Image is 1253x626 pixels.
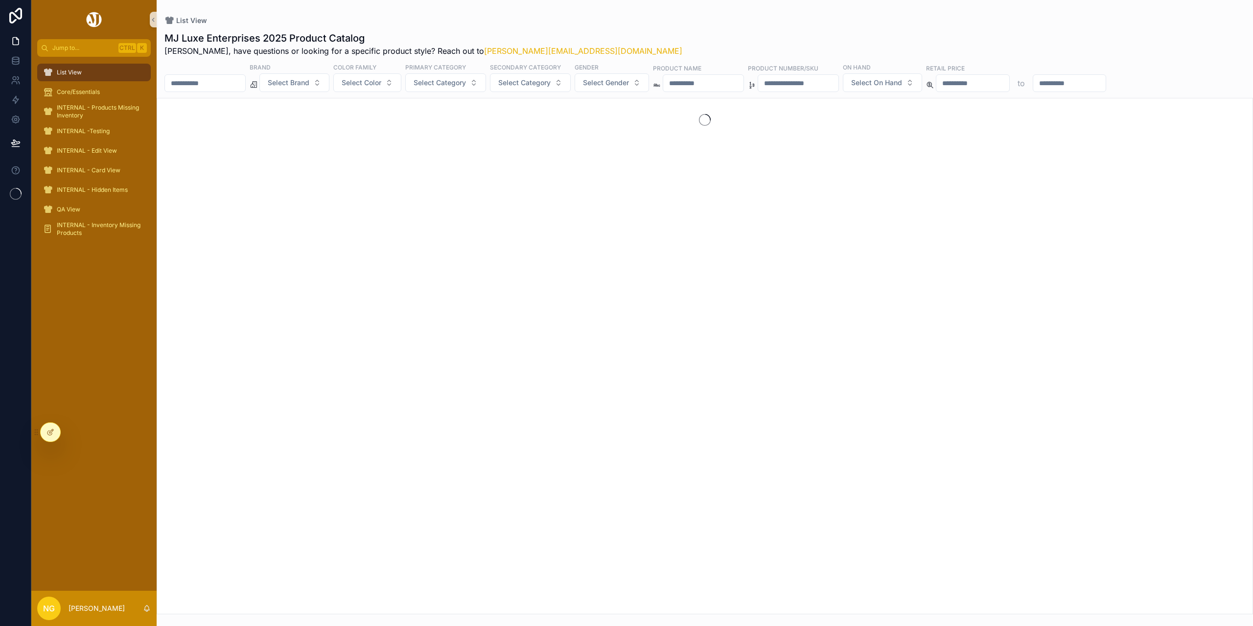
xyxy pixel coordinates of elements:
[414,78,466,88] span: Select Category
[333,73,401,92] button: Select Button
[31,57,157,251] div: scrollable content
[37,142,151,160] a: INTERNAL - Edit View
[405,73,486,92] button: Select Button
[843,73,922,92] button: Select Button
[57,186,128,194] span: INTERNAL - Hidden Items
[176,16,207,25] span: List View
[1018,77,1025,89] p: to
[851,78,902,88] span: Select On Hand
[405,63,466,71] label: Primary Category
[250,63,271,71] label: Brand
[575,63,599,71] label: Gender
[37,162,151,179] a: INTERNAL - Card View
[138,44,146,52] span: K
[653,64,701,72] label: Product Name
[57,206,80,213] span: QA View
[43,603,55,614] span: NG
[498,78,551,88] span: Select Category
[52,44,115,52] span: Jump to...
[37,83,151,101] a: Core/Essentials
[575,73,649,92] button: Select Button
[37,201,151,218] a: QA View
[164,16,207,25] a: List View
[37,181,151,199] a: INTERNAL - Hidden Items
[69,603,125,613] p: [PERSON_NAME]
[484,46,682,56] a: [PERSON_NAME][EMAIL_ADDRESS][DOMAIN_NAME]
[843,63,871,71] label: On Hand
[748,64,818,72] label: Product Number/SKU
[259,73,329,92] button: Select Button
[57,127,110,135] span: INTERNAL -Testing
[118,43,136,53] span: Ctrl
[57,104,141,119] span: INTERNAL - Products Missing Inventory
[342,78,381,88] span: Select Color
[57,147,117,155] span: INTERNAL - Edit View
[583,78,629,88] span: Select Gender
[57,88,100,96] span: Core/Essentials
[57,69,82,76] span: List View
[37,103,151,120] a: INTERNAL - Products Missing Inventory
[37,64,151,81] a: List View
[37,220,151,238] a: INTERNAL - Inventory Missing Products
[37,39,151,57] button: Jump to...CtrlK
[490,63,561,71] label: Secondary Category
[37,122,151,140] a: INTERNAL -Testing
[490,73,571,92] button: Select Button
[926,64,965,72] label: Retail Price
[85,12,103,27] img: App logo
[164,31,682,45] h1: MJ Luxe Enterprises 2025 Product Catalog
[57,221,141,237] span: INTERNAL - Inventory Missing Products
[164,45,682,57] span: [PERSON_NAME], have questions or looking for a specific product style? Reach out to
[57,166,120,174] span: INTERNAL - Card View
[333,63,376,71] label: Color Family
[268,78,309,88] span: Select Brand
